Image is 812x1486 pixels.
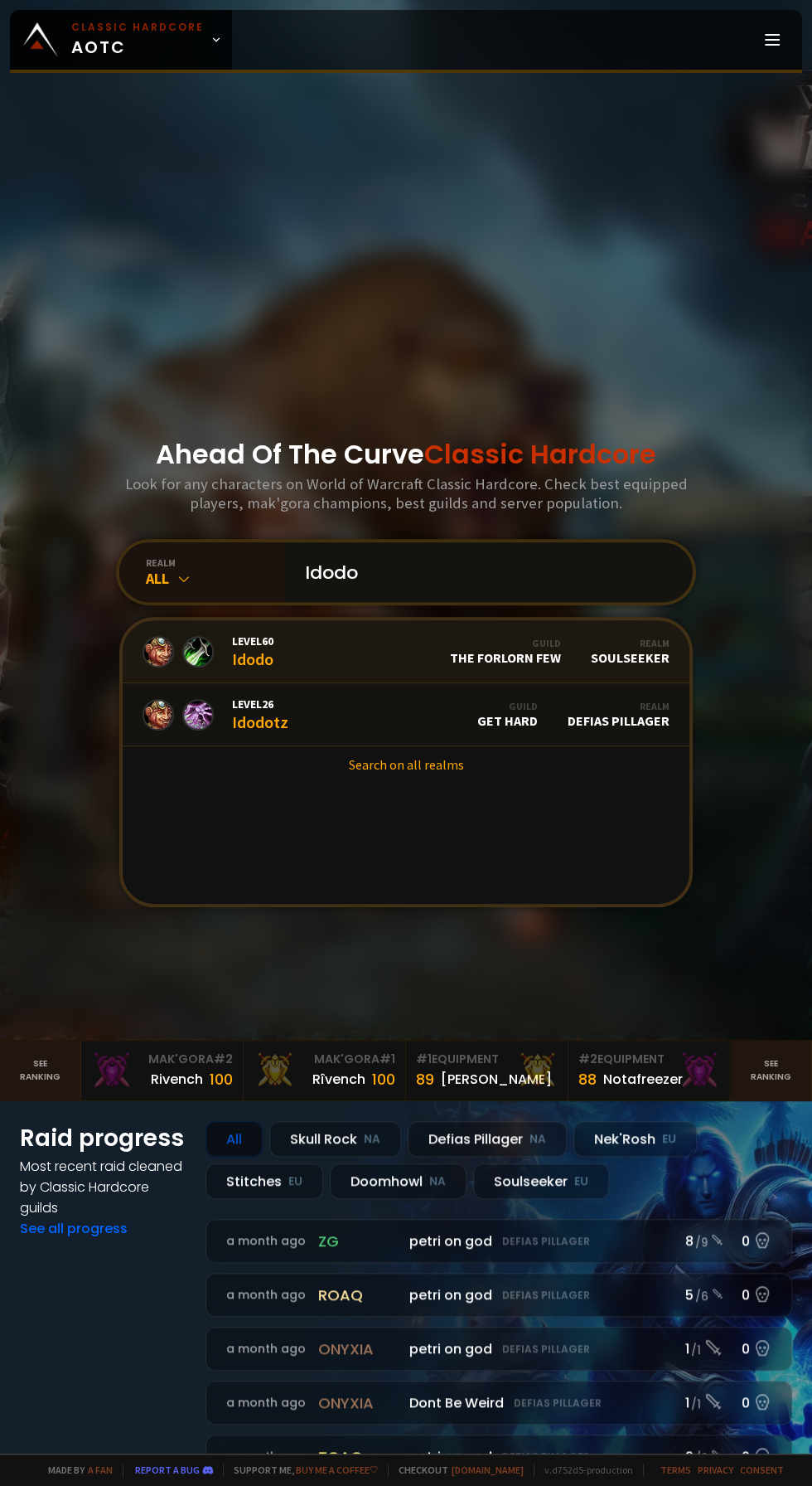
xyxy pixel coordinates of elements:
div: All [146,569,285,588]
small: NA [429,1173,446,1190]
span: v. d752d5 - production [534,1464,633,1476]
small: NA [364,1131,380,1148]
span: Support me, [223,1464,378,1476]
h1: Ahead Of The Curve [156,435,656,474]
a: Search on all realms [123,746,689,783]
span: Made by [38,1464,113,1476]
div: Nek'Rosh [573,1121,697,1157]
div: Equipment [578,1051,720,1068]
span: # 2 [214,1051,233,1067]
a: Classic HardcoreAOTC [10,10,232,70]
a: Report a bug [135,1464,200,1476]
a: Level60IdodoGuildThe Forlorn FewRealmSoulseeker [123,620,689,683]
div: Defias Pillager [408,1121,567,1157]
div: Doomhowl [330,1163,466,1199]
div: [PERSON_NAME] [441,1069,552,1090]
div: 88 [578,1068,597,1090]
span: Level 60 [232,634,273,648]
div: Mak'Gora [254,1051,395,1068]
div: Mak'Gora [91,1051,233,1068]
span: AOTC [71,20,204,60]
div: Get Hard [477,700,538,729]
h3: Look for any characters on World of Warcraft Classic Hardcore. Check best equipped players, mak'g... [122,474,690,512]
span: Classic Hardcore [424,435,656,473]
a: Level26IdodotzGuildGet HardRealmDefias Pillager [123,683,689,746]
a: a fan [88,1464,113,1476]
div: Guild [477,700,538,712]
div: Realm [568,700,669,712]
div: The Forlorn Few [450,637,561,666]
div: Notafreezer [603,1069,683,1090]
span: Level 26 [232,697,288,711]
div: realm [146,556,285,569]
small: EU [662,1131,676,1148]
a: #2Equipment88Notafreezer [568,1041,731,1100]
a: Mak'Gora#1Rîvench100 [244,1041,406,1100]
a: a month agoonyxiaDont Be WeirdDefias Pillager1 /10 [205,1381,792,1425]
small: NA [529,1131,546,1148]
a: #1Equipment89[PERSON_NAME] [406,1041,568,1100]
div: Soulseeker [591,637,669,666]
div: Stitches [205,1163,323,1199]
div: Guild [450,637,561,649]
div: 100 [210,1068,233,1090]
div: Realm [591,637,669,649]
input: Search a character... [295,542,673,602]
a: a month agotoaqpetri on godDefias Pillager9 /90 [205,1435,792,1479]
a: Buy me a coffee [296,1464,378,1476]
a: a month agoroaqpetri on godDefias Pillager5 /60 [205,1273,792,1317]
small: EU [574,1173,588,1190]
div: Idodo [232,634,273,669]
div: 89 [416,1068,434,1090]
h1: Raid progress [20,1121,186,1156]
div: Rivench [151,1069,203,1090]
small: EU [288,1173,302,1190]
span: Checkout [388,1464,524,1476]
div: Idodotz [232,697,288,732]
a: Consent [740,1464,784,1476]
div: Equipment [416,1051,558,1068]
span: # 1 [416,1051,432,1067]
div: Defias Pillager [568,700,669,729]
a: a month agozgpetri on godDefias Pillager8 /90 [205,1219,792,1263]
h4: Most recent raid cleaned by Classic Hardcore guilds [20,1156,186,1218]
span: # 2 [578,1051,597,1067]
small: Classic Hardcore [71,20,204,35]
a: See all progress [20,1219,128,1238]
a: a month agoonyxiapetri on godDefias Pillager1 /10 [205,1327,792,1371]
div: Rîvench [312,1069,365,1090]
a: Mak'Gora#2Rivench100 [81,1041,244,1100]
div: All [205,1121,263,1157]
a: Privacy [698,1464,733,1476]
div: Skull Rock [269,1121,401,1157]
a: Seeranking [731,1041,812,1100]
a: Terms [660,1464,691,1476]
div: 100 [372,1068,395,1090]
span: # 1 [379,1051,395,1067]
a: [DOMAIN_NAME] [452,1464,524,1476]
div: Soulseeker [473,1163,609,1199]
